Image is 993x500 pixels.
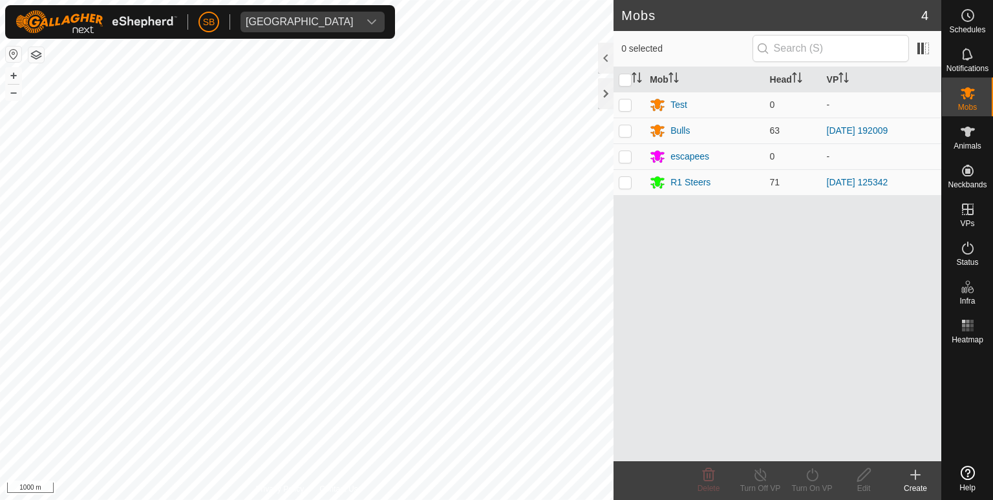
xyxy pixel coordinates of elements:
div: Create [890,483,941,494]
p-sorticon: Activate to sort [632,74,642,85]
span: Delete [698,484,720,493]
span: Heatmap [952,336,983,344]
span: Mobs [958,103,977,111]
span: Infra [959,297,975,305]
a: Privacy Policy [256,483,304,495]
input: Search (S) [753,35,909,62]
span: 71 [770,177,780,187]
span: Schedules [949,26,985,34]
p-sorticon: Activate to sort [838,74,849,85]
div: dropdown trigger [359,12,385,32]
span: 0 [770,99,775,110]
div: R1 Steers [670,176,710,189]
div: Bulls [670,124,690,138]
span: SB [203,16,215,29]
button: + [6,68,21,83]
th: Head [765,67,822,92]
span: 0 selected [621,42,752,56]
button: – [6,85,21,100]
span: Neckbands [948,181,987,189]
th: VP [822,67,941,92]
div: Turn On VP [786,483,838,494]
button: Reset Map [6,47,21,62]
span: Status [956,258,978,266]
span: Help [959,484,976,492]
img: Gallagher Logo [16,10,177,34]
button: Map Layers [28,47,44,63]
td: - [822,92,941,118]
p-sorticon: Activate to sort [792,74,802,85]
a: Help [942,461,993,497]
span: Tangihanga station [240,12,359,32]
span: 0 [770,151,775,161]
td: - [822,143,941,169]
div: Edit [838,483,890,494]
span: 63 [770,125,780,136]
a: Contact Us [319,483,358,495]
div: [GEOGRAPHIC_DATA] [246,17,354,27]
h2: Mobs [621,8,921,23]
a: [DATE] 192009 [827,125,888,136]
div: Test [670,98,687,112]
span: Notifications [946,65,988,72]
p-sorticon: Activate to sort [668,74,679,85]
th: Mob [645,67,764,92]
span: 4 [921,6,928,25]
a: [DATE] 125342 [827,177,888,187]
span: VPs [960,220,974,227]
div: escapees [670,150,709,163]
span: Animals [954,142,981,150]
div: Turn Off VP [734,483,786,494]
